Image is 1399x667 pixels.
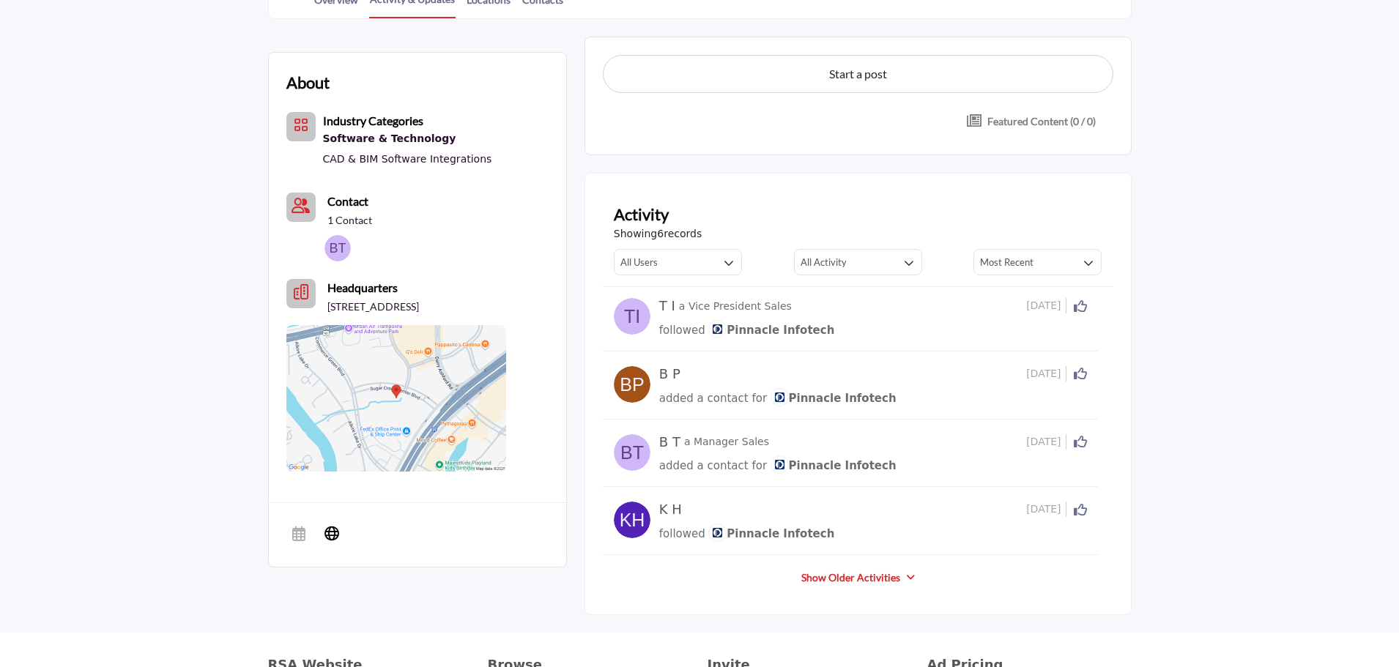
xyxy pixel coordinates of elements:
[614,366,650,403] img: avtar-image
[286,193,316,222] button: Contact-Employee Icon
[1026,502,1066,517] span: [DATE]
[327,299,419,314] p: [STREET_ADDRESS]
[327,193,368,210] a: Contact
[286,112,316,141] button: Category Icon
[973,249,1102,275] button: Most Recent
[794,249,922,275] button: All Activity
[708,523,727,542] img: image
[949,105,1113,137] button: Create Popup
[980,256,1034,269] h3: Most Recent
[323,113,423,127] b: Industry Categories
[614,434,650,471] img: avtar-image
[708,321,834,340] a: imagePinnacle Infotech
[614,298,650,335] img: avtar-image
[659,434,680,450] h5: B T
[659,502,682,518] h5: K H
[771,455,789,474] img: image
[659,527,705,540] span: followed
[1074,435,1087,448] i: Click to Like this activity
[679,299,792,314] p: a Vice President Sales
[614,226,702,242] span: Showing records
[771,388,789,406] img: image
[323,130,492,149] div: Advanced software and digital tools for print management, automation, and streamlined workflows.
[286,279,316,308] button: Headquarter icon
[801,256,847,269] h3: All Activity
[771,457,897,475] a: imagePinnacle Infotech
[659,324,705,337] span: followed
[327,213,372,228] a: 1 Contact
[323,130,492,149] a: Software & Technology
[1026,434,1066,450] span: [DATE]
[708,324,834,337] span: Pinnacle Infotech
[323,116,423,127] a: Industry Categories
[1074,299,1087,313] i: Click to Like this activity
[614,502,650,538] img: avtar-image
[801,570,900,585] a: Show Older Activities
[708,527,834,540] span: Pinnacle Infotech
[708,525,834,543] a: imagePinnacle Infotech
[327,194,368,208] b: Contact
[1026,366,1066,381] span: [DATE]
[286,70,330,94] h2: About
[323,153,492,165] a: CAD & BIM Software Integrations
[614,249,742,275] button: All Users
[771,390,897,408] a: imagePinnacle Infotech
[657,228,664,239] span: 6
[659,459,767,472] span: added a contact for
[1026,298,1066,313] span: [DATE]
[614,202,669,226] h2: Activity
[708,320,727,338] img: image
[286,325,506,472] img: Location Map
[659,392,767,405] span: added a contact for
[659,366,680,382] h5: B P
[324,235,351,261] img: Biswanath T.
[1074,367,1087,380] i: Click to Like this activity
[327,279,398,297] b: Headquarters
[684,434,769,450] p: a Manager Sales
[620,256,658,269] h3: All Users
[286,193,316,222] a: Link of redirect to contact page
[771,459,897,472] span: Pinnacle Infotech
[1074,503,1087,516] i: Click to Like this activity
[771,392,897,405] span: Pinnacle Infotech
[659,298,675,314] h5: T I
[603,55,1113,93] button: Start a post
[987,113,1096,129] p: Upgrade plan to get more premium post.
